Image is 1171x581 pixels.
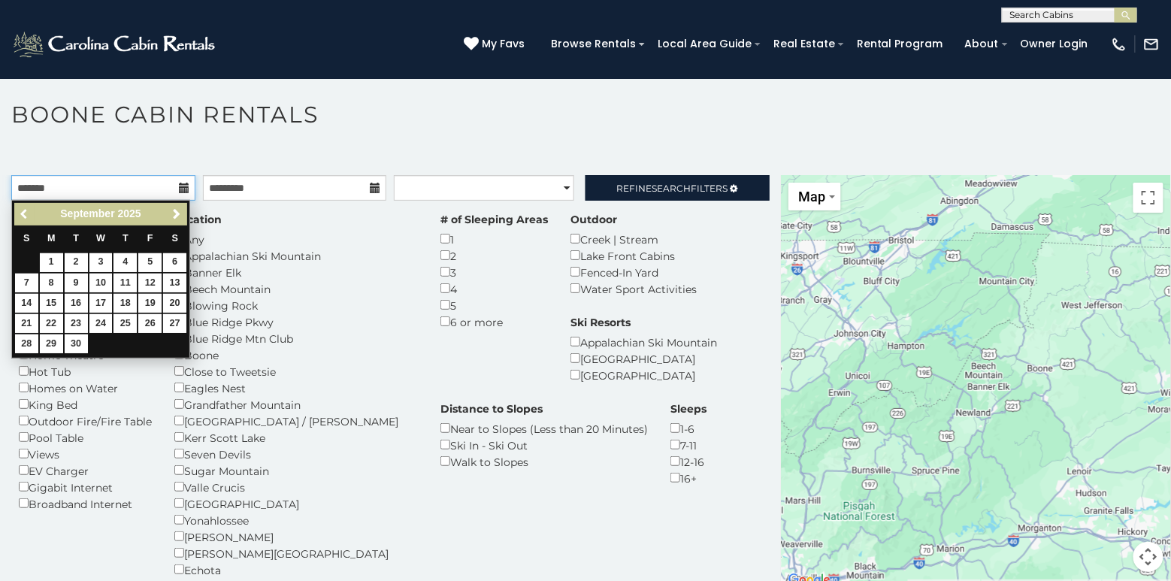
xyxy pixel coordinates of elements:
[19,380,152,396] div: Homes on Water
[40,334,63,353] a: 29
[65,253,88,272] a: 2
[585,175,770,201] a: RefineSearchFilters
[174,212,222,227] label: Location
[440,212,548,227] label: # of Sleeping Areas
[40,253,63,272] a: 1
[113,274,137,292] a: 11
[40,294,63,313] a: 15
[1111,36,1127,53] img: phone-regular-white.png
[19,495,152,512] div: Broadband Internet
[19,413,152,429] div: Outdoor Fire/Fire Table
[464,36,528,53] a: My Favs
[163,294,186,313] a: 20
[65,294,88,313] a: 16
[89,253,113,272] a: 3
[172,233,178,244] span: Saturday
[118,207,141,219] span: 2025
[650,32,759,56] a: Local Area Guide
[171,208,183,220] span: Next
[174,561,418,578] div: Echota
[440,437,648,453] div: Ski In - Ski Out
[19,462,152,479] div: EV Charger
[570,315,631,330] label: Ski Resorts
[440,401,543,416] label: Distance to Slopes
[652,183,691,194] span: Search
[543,32,643,56] a: Browse Rentals
[570,247,697,264] div: Lake Front Cabins
[788,183,841,210] button: Change map style
[138,294,162,313] a: 19
[174,413,418,429] div: [GEOGRAPHIC_DATA] / [PERSON_NAME]
[570,212,617,227] label: Outdoor
[570,264,697,280] div: Fenced-In Yard
[440,231,548,247] div: 1
[16,205,35,224] a: Previous
[123,233,129,244] span: Thursday
[174,545,418,561] div: [PERSON_NAME][GEOGRAPHIC_DATA]
[670,470,707,486] div: 16+
[147,233,153,244] span: Friday
[670,401,707,416] label: Sleeps
[174,346,418,363] div: Boone
[440,297,548,313] div: 5
[440,313,548,330] div: 6 or more
[670,420,707,437] div: 1-6
[138,253,162,272] a: 5
[174,231,418,247] div: Any
[570,367,717,383] div: [GEOGRAPHIC_DATA]
[15,334,38,353] a: 28
[174,396,418,413] div: Grandfather Mountain
[11,29,219,59] img: White-1-2.png
[670,453,707,470] div: 12-16
[174,297,418,313] div: Blowing Rock
[1143,36,1160,53] img: mail-regular-white.png
[570,231,697,247] div: Creek | Stream
[19,429,152,446] div: Pool Table
[15,294,38,313] a: 14
[799,189,826,204] span: Map
[1133,542,1163,572] button: Map camera controls
[73,233,79,244] span: Tuesday
[113,294,137,313] a: 18
[440,280,548,297] div: 4
[174,528,418,545] div: [PERSON_NAME]
[47,233,56,244] span: Monday
[19,208,31,220] span: Previous
[570,334,717,350] div: Appalachian Ski Mountain
[89,314,113,333] a: 24
[174,247,418,264] div: Appalachian Ski Mountain
[19,396,152,413] div: King Bed
[440,264,548,280] div: 3
[19,479,152,495] div: Gigabit Internet
[65,314,88,333] a: 23
[174,479,418,495] div: Valle Crucis
[163,253,186,272] a: 6
[19,363,152,380] div: Hot Tub
[138,274,162,292] a: 12
[174,363,418,380] div: Close to Tweetsie
[670,437,707,453] div: 7-11
[89,274,113,292] a: 10
[167,205,186,224] a: Next
[174,429,418,446] div: Kerr Scott Lake
[60,207,114,219] span: September
[440,453,648,470] div: Walk to Slopes
[617,183,728,194] span: Refine Filters
[65,274,88,292] a: 9
[40,314,63,333] a: 22
[15,274,38,292] a: 7
[113,314,137,333] a: 25
[174,446,418,462] div: Seven Devils
[96,233,105,244] span: Wednesday
[138,314,162,333] a: 26
[174,462,418,479] div: Sugar Mountain
[174,380,418,396] div: Eagles Nest
[174,264,418,280] div: Banner Elk
[174,330,418,346] div: Blue Ridge Mtn Club
[113,253,137,272] a: 4
[174,313,418,330] div: Blue Ridge Pkwy
[440,420,648,437] div: Near to Slopes (Less than 20 Minutes)
[40,274,63,292] a: 8
[15,314,38,333] a: 21
[19,446,152,462] div: Views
